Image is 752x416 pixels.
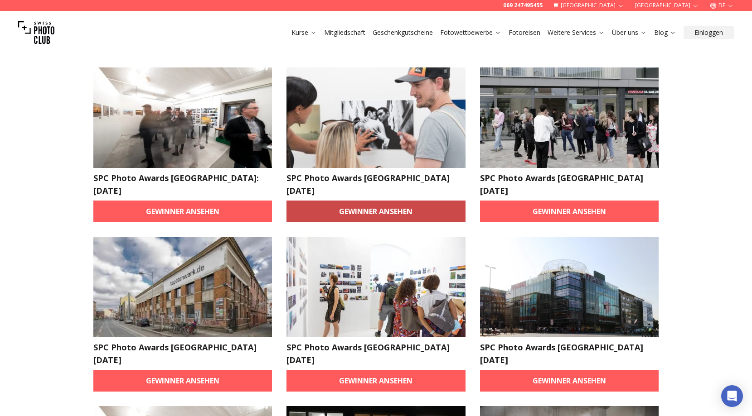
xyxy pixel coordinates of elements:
a: Gewinner ansehen [480,201,659,222]
button: Blog [650,26,680,39]
button: Einloggen [684,26,734,39]
a: Gewinner ansehen [286,370,466,392]
a: Geschenkgutscheine [373,28,433,37]
img: SPC Photo Awards Zürich: Juni 2025 [93,67,272,168]
button: Über uns [608,26,650,39]
h2: SPC Photo Awards [GEOGRAPHIC_DATA] [DATE] [286,172,466,197]
button: Fotoreisen [505,26,544,39]
a: 069 247495455 [503,2,543,9]
img: Swiss photo club [18,14,54,51]
h2: SPC Photo Awards [GEOGRAPHIC_DATA] [DATE] [480,341,659,366]
a: Fotowettbewerbe [440,28,501,37]
button: Geschenkgutscheine [369,26,437,39]
button: Mitgliedschaft [320,26,369,39]
a: Gewinner ansehen [93,370,272,392]
img: SPC Photo Awards HAMBURG April 2025 [480,237,659,337]
button: Weitere Services [544,26,608,39]
button: Kurse [288,26,320,39]
a: Über uns [612,28,647,37]
a: Blog [654,28,676,37]
img: SPC Photo Awards WIEN Juni 2025 [286,67,466,168]
a: Gewinner ansehen [286,201,466,222]
h2: SPC Photo Awards [GEOGRAPHIC_DATA] [DATE] [93,341,272,366]
a: Kurse [291,28,317,37]
img: SPC Photo Awards MÜNCHEN April 2025 [286,237,466,337]
h2: SPC Photo Awards [GEOGRAPHIC_DATA] [DATE] [480,172,659,197]
img: SPC Photo Awards BERLIN May 2025 [480,67,659,168]
a: Fotoreisen [509,28,540,37]
div: Open Intercom Messenger [721,385,743,407]
img: SPC Photo Awards LEIPZIG Mai 2025 [93,237,272,337]
h2: SPC Photo Awards [GEOGRAPHIC_DATA] [DATE] [286,341,466,366]
a: Weitere Services [548,28,605,37]
a: Gewinner ansehen [480,370,659,392]
button: Fotowettbewerbe [437,26,505,39]
a: Gewinner ansehen [93,201,272,222]
a: Mitgliedschaft [324,28,365,37]
h2: SPC Photo Awards [GEOGRAPHIC_DATA]: [DATE] [93,172,272,197]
